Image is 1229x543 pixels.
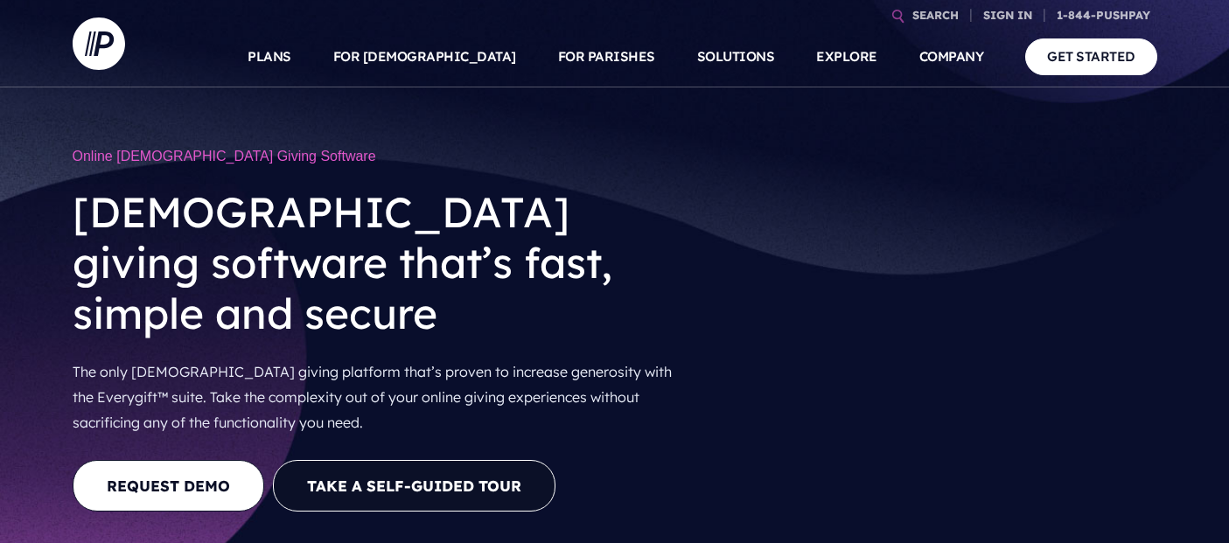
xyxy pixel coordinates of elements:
[919,26,984,87] a: COMPANY
[1025,38,1157,74] a: GET STARTED
[248,26,291,87] a: PLANS
[73,173,694,352] h2: [DEMOGRAPHIC_DATA] giving software that’s fast, simple and secure
[816,26,877,87] a: EXPLORE
[73,352,694,442] p: The only [DEMOGRAPHIC_DATA] giving platform that’s proven to increase generosity with the Everygi...
[73,140,694,173] h1: Online [DEMOGRAPHIC_DATA] Giving Software
[697,26,775,87] a: SOLUTIONS
[558,26,655,87] a: FOR PARISHES
[333,26,516,87] a: FOR [DEMOGRAPHIC_DATA]
[273,460,555,512] button: Take a Self-guided Tour
[73,460,264,512] a: REQUEST DEMO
